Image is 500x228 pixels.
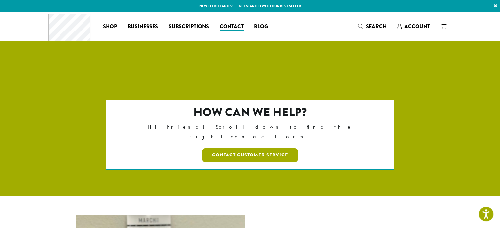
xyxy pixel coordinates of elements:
span: Businesses [128,23,158,31]
span: Blog [254,23,268,31]
span: Account [404,23,430,30]
span: Contact [220,23,244,31]
span: Subscriptions [169,23,209,31]
h2: How can we help? [134,105,366,119]
a: Contact Customer Service [202,148,298,162]
a: Get started with our best seller [239,3,301,9]
a: Shop [98,21,122,32]
span: Search [366,23,387,30]
a: Search [353,21,392,32]
span: Shop [103,23,117,31]
p: Hi Friend! Scroll down to find the right contact form. [134,122,366,142]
